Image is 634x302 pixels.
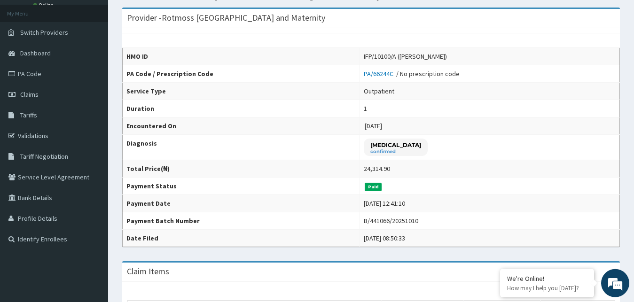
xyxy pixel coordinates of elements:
[364,86,394,96] div: Outpatient
[17,47,38,70] img: d_794563401_company_1708531726252_794563401
[20,49,51,57] span: Dashboard
[49,53,158,65] div: Chat with us now
[364,233,405,243] div: [DATE] 08:50:33
[364,70,396,78] a: PA/66244C
[123,178,360,195] th: Payment Status
[20,111,37,119] span: Tariffs
[364,104,367,113] div: 1
[364,69,460,78] div: / No prescription code
[123,100,360,117] th: Duration
[123,83,360,100] th: Service Type
[365,122,382,130] span: [DATE]
[507,284,587,292] p: How may I help you today?
[20,90,39,99] span: Claims
[507,274,587,283] div: We're Online!
[364,199,405,208] div: [DATE] 12:41:10
[364,52,447,61] div: IFP/10100/A ([PERSON_NAME])
[123,117,360,135] th: Encountered On
[370,149,421,154] small: confirmed
[123,48,360,65] th: HMO ID
[127,267,169,276] h3: Claim Items
[123,160,360,178] th: Total Price(₦)
[364,164,390,173] div: 24,314.90
[123,230,360,247] th: Date Filed
[123,195,360,212] th: Payment Date
[370,141,421,149] p: [MEDICAL_DATA]
[20,28,68,37] span: Switch Providers
[33,2,55,8] a: Online
[20,152,68,161] span: Tariff Negotiation
[123,135,360,160] th: Diagnosis
[55,91,130,186] span: We're online!
[123,212,360,230] th: Payment Batch Number
[127,14,325,22] h3: Provider - Rotmoss [GEOGRAPHIC_DATA] and Maternity
[5,202,179,235] textarea: Type your message and hit 'Enter'
[123,65,360,83] th: PA Code / Prescription Code
[154,5,177,27] div: Minimize live chat window
[365,183,382,191] span: Paid
[364,216,418,225] div: B/441066/20251010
